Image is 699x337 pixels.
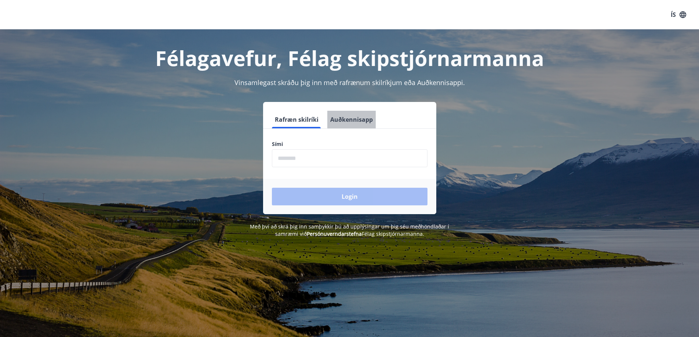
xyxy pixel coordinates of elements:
span: Með því að skrá þig inn samþykkir þú að upplýsingar um þig séu meðhöndlaðar í samræmi við Félag s... [250,223,449,237]
label: Sími [272,140,427,148]
button: ÍS [667,8,690,21]
button: Auðkennisapp [327,111,376,128]
a: Persónuverndarstefna [307,230,362,237]
span: Vinsamlegast skráðu þig inn með rafrænum skilríkjum eða Auðkennisappi. [234,78,465,87]
button: Rafræn skilríki [272,111,321,128]
h1: Félagavefur, Félag skipstjórnarmanna [94,44,605,72]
